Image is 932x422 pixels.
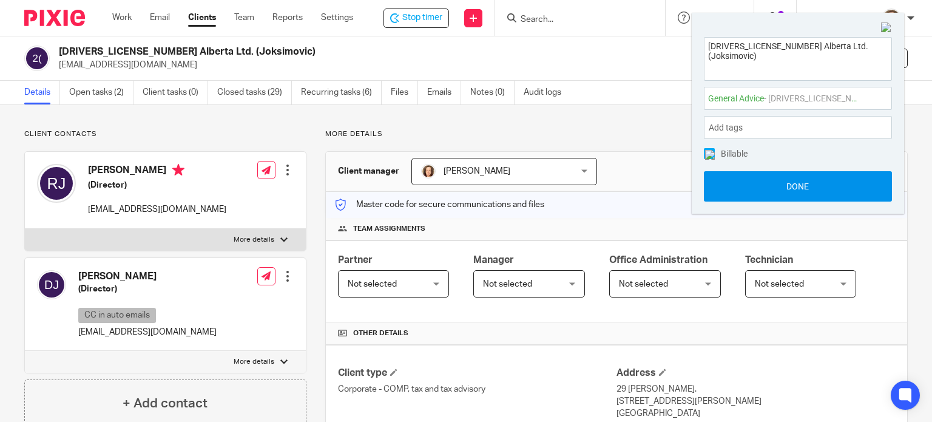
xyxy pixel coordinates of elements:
[59,46,606,58] h2: [DRIVERS_LICENSE_NUMBER] Alberta Ltd. (Joksimovic)
[338,255,373,265] span: Partner
[616,407,895,420] p: [GEOGRAPHIC_DATA]
[123,394,208,413] h4: + Add contact
[809,12,876,24] p: [PERSON_NAME]
[78,283,217,295] h5: (Director)
[483,280,532,288] span: Not selected
[348,280,397,288] span: Not selected
[301,81,382,104] a: Recurring tasks (6)
[709,118,749,137] span: Add tags
[78,270,217,283] h4: [PERSON_NAME]
[24,81,60,104] a: Details
[217,81,292,104] a: Closed tasks (29)
[427,81,461,104] a: Emails
[402,12,442,24] span: Stop timer
[470,81,515,104] a: Notes (0)
[391,81,418,104] a: Files
[708,92,861,105] span: General Advice
[143,81,208,104] a: Client tasks (0)
[755,280,804,288] span: Not selected
[704,38,891,77] textarea: [DRIVERS_LICENSE_NUMBER] Alberta Ltd. (Joksimovic)
[353,224,425,234] span: Team assignments
[24,46,50,71] img: svg%3E
[721,149,748,158] span: Billable
[24,129,306,139] p: Client contacts
[616,367,895,379] h4: Address
[616,395,895,407] p: [STREET_ADDRESS][PERSON_NAME]
[705,150,715,160] img: checked.png
[338,367,616,379] h4: Client type
[338,383,616,395] p: Corporate - COMP, tax and tax advisory
[188,12,216,24] a: Clients
[37,164,76,203] img: svg%3E
[88,164,226,179] h4: [PERSON_NAME]
[444,167,510,175] span: [PERSON_NAME]
[421,164,436,179] img: avatar-thumb.jpg
[69,81,133,104] a: Open tasks (2)
[272,12,303,24] a: Reports
[519,15,629,26] input: Search
[112,12,132,24] a: Work
[78,308,156,323] p: CC in auto emails
[609,255,707,265] span: Office Administration
[338,165,399,177] h3: Client manager
[37,270,66,299] img: svg%3E
[325,129,908,139] p: More details
[881,22,892,33] img: Close
[704,171,892,202] button: Done
[172,164,184,176] i: Primary
[24,10,85,26] img: Pixie
[882,9,901,28] img: avatar-thumb.jpg
[234,357,274,367] p: More details
[353,328,408,338] span: Other details
[704,87,892,110] div: Project: General Advice Client: 2023285 Alberta Ltd. (Joksimovic)
[473,255,514,265] span: Manager
[524,81,570,104] a: Audit logs
[88,179,226,191] h5: (Director)
[335,199,544,211] p: Master code for secure communications and files
[59,59,743,71] p: [EMAIL_ADDRESS][DOMAIN_NAME]
[745,255,793,265] span: Technician
[78,326,217,338] p: [EMAIL_ADDRESS][DOMAIN_NAME]
[619,280,668,288] span: Not selected
[234,235,274,245] p: More details
[383,9,449,28] div: 2023285 Alberta Ltd. (Joksimovic)
[321,12,353,24] a: Settings
[616,383,895,395] p: 29 [PERSON_NAME].
[150,12,170,24] a: Email
[234,12,254,24] a: Team
[88,203,226,216] p: [EMAIL_ADDRESS][DOMAIN_NAME]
